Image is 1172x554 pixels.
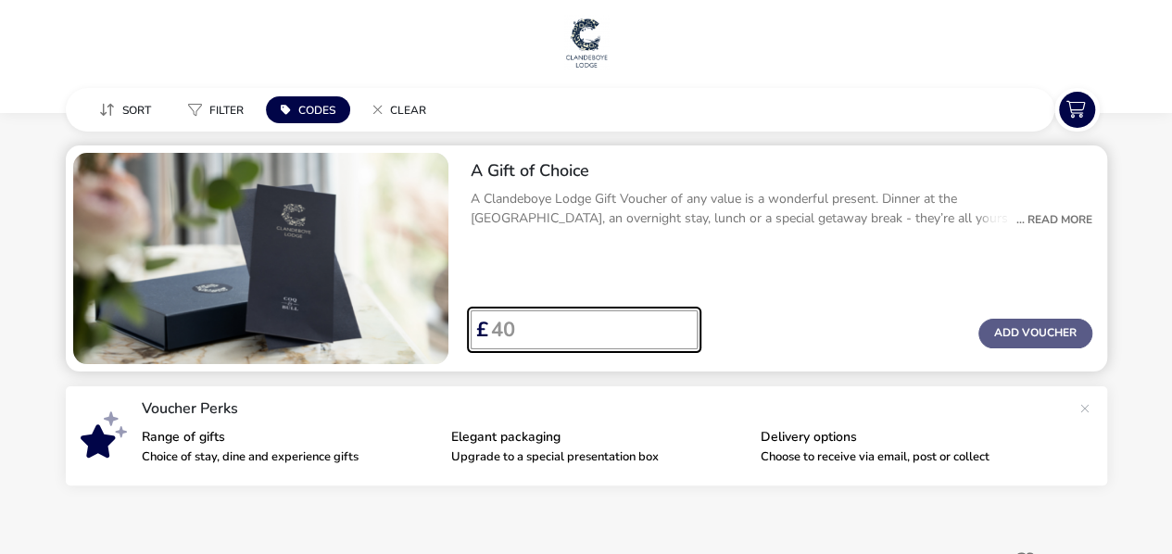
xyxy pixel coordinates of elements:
span: Filter [209,103,244,118]
button: Filter [173,96,258,123]
span: Codes [298,103,335,118]
button: Clear [358,96,441,123]
p: Upgrade to a special presentation box [451,451,746,463]
naf-pibe-menu-bar-item: Sort [84,96,173,123]
p: Choice of stay, dine and experience gifts [142,451,436,463]
button: Codes [266,96,350,123]
p: Range of gifts [142,431,436,444]
img: Main Website [563,15,610,70]
naf-pibe-menu-bar-item: Filter [173,96,266,123]
div: ... Read More [1007,211,1092,228]
h2: A Gift of Choice [471,160,1092,182]
p: Elegant packaging [451,431,746,444]
p: Choose to receive via email, post or collect [761,451,1055,463]
span: Clear [390,103,426,118]
span: Sort [122,103,151,118]
span: £ [476,320,488,340]
button: Sort [84,96,166,123]
input: Voucher Price [488,310,683,349]
button: Add Voucher [978,319,1092,348]
swiper-slide: 1 / 1 [73,153,448,364]
p: A Clandeboye Lodge Gift Voucher of any value is a wonderful present. Dinner at the [GEOGRAPHIC_DA... [471,189,1092,228]
naf-pibe-menu-bar-item: Codes [266,96,358,123]
naf-pibe-menu-bar-item: Clear [358,96,448,123]
p: Voucher Perks [142,401,1070,416]
p: Delivery options [761,431,1055,444]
